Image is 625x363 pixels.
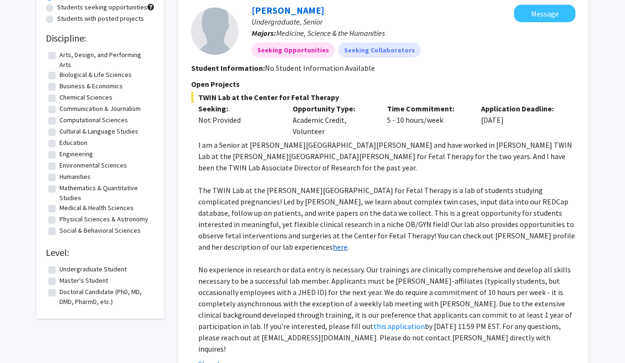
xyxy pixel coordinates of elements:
label: Physical Sciences & Astronomy [59,214,148,224]
label: Communication & Journalism [59,104,141,114]
div: Not Provided [198,114,279,126]
label: Social & Behavioral Sciences [59,226,141,236]
label: Biological & Life Sciences [59,70,132,80]
label: Arts, Design, and Performing Arts [59,50,152,70]
label: Education [59,138,87,148]
label: Humanities [59,172,91,182]
p: I am a Senior at [PERSON_NAME][GEOGRAPHIC_DATA][PERSON_NAME] and have worked in [PERSON_NAME] TWI... [198,139,575,173]
b: Majors: [252,28,276,38]
a: here [333,242,347,252]
div: [DATE] [474,103,568,137]
label: Master's Student [59,276,108,286]
label: Mathematics & Quantitative Studies [59,183,152,203]
mat-chip: Seeking Opportunities [252,42,335,58]
p: Time Commitment: [387,103,467,114]
span: Medicine, Science & the Humanities [276,28,385,38]
p: The TWIN Lab at the [PERSON_NAME][GEOGRAPHIC_DATA] for Fetal Therapy is a lab of students studyin... [198,185,575,253]
span: Undergraduate, Senior [252,17,322,26]
label: Undergraduate Student [59,264,127,274]
span: Open Projects [191,79,240,89]
p: Seeking: [198,103,279,114]
h2: Discipline: [46,33,154,44]
label: Students seeking opportunities [57,2,147,12]
mat-chip: Seeking Collaborators [338,42,421,58]
label: Business & Economics [59,81,123,91]
div: Academic Credit, Volunteer [286,103,380,137]
label: Chemical Sciences [59,93,112,102]
p: Application Deadline: [481,103,561,114]
label: Environmental Sciences [59,160,127,170]
label: Medical & Health Sciences [59,203,134,213]
label: Cultural & Language Studies [59,127,138,136]
span: No Student Information Available [265,63,375,73]
a: this application [373,321,425,331]
p: No experience in research or data entry is necessary. Our trainings are clinically comprehensive ... [198,264,575,355]
label: Doctoral Candidate (PhD, MD, DMD, PharmD, etc.) [59,287,152,307]
label: Students with posted projects [57,14,144,24]
button: Message Christina Rivera [514,5,575,22]
div: 5 - 10 hours/week [380,103,474,137]
label: Computational Sciences [59,115,128,125]
h2: Level: [46,247,154,258]
iframe: Chat [7,321,40,356]
label: Engineering [59,149,93,159]
a: [PERSON_NAME] [252,4,324,16]
b: Student Information: [191,63,265,73]
span: TWIN Lab at the Center for Fetal Therapy [191,92,575,103]
p: Opportunity Type: [293,103,373,114]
